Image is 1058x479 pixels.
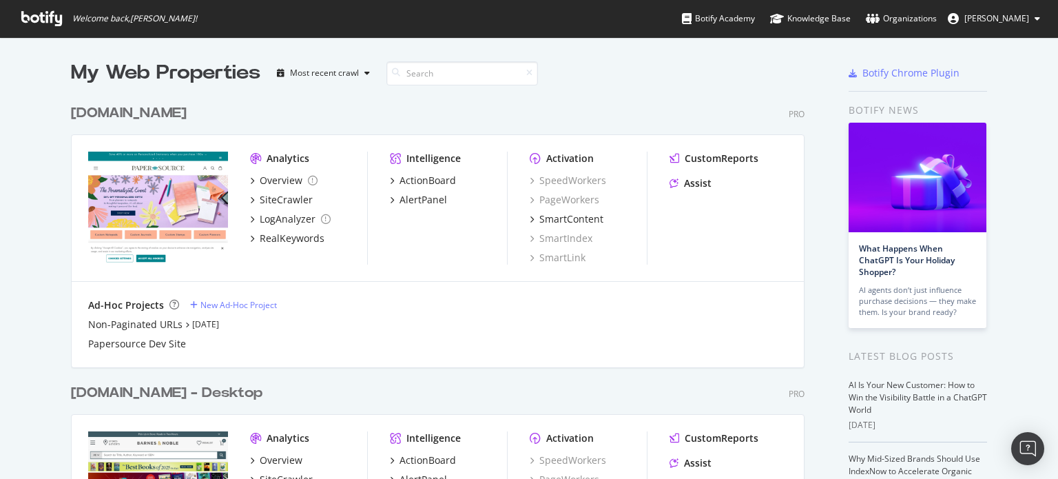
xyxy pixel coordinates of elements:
[1011,432,1044,465] div: Open Intercom Messenger
[88,298,164,312] div: Ad-Hoc Projects
[260,193,313,207] div: SiteCrawler
[546,431,594,445] div: Activation
[789,108,805,120] div: Pro
[190,299,277,311] a: New Ad-Hoc Project
[849,419,987,431] div: [DATE]
[260,212,315,226] div: LogAnalyzer
[271,62,375,84] button: Most recent crawl
[859,243,955,278] a: What Happens When ChatGPT Is Your Holiday Shopper?
[849,379,987,416] a: AI Is Your New Customer: How to Win the Visibility Battle in a ChatGPT World
[250,453,302,467] a: Overview
[250,232,324,245] a: RealKeywords
[192,318,219,330] a: [DATE]
[400,453,456,467] div: ActionBoard
[250,174,318,187] a: Overview
[260,453,302,467] div: Overview
[685,152,758,165] div: CustomReports
[88,152,228,263] img: papersource.com
[88,337,186,351] a: Papersource Dev Site
[72,13,197,24] span: Welcome back, [PERSON_NAME] !
[539,212,603,226] div: SmartContent
[685,431,758,445] div: CustomReports
[530,212,603,226] a: SmartContent
[250,193,313,207] a: SiteCrawler
[862,66,960,80] div: Botify Chrome Plugin
[400,193,447,207] div: AlertPanel
[849,349,987,364] div: Latest Blog Posts
[530,193,599,207] a: PageWorkers
[937,8,1051,30] button: [PERSON_NAME]
[71,103,192,123] a: [DOMAIN_NAME]
[684,456,712,470] div: Assist
[406,431,461,445] div: Intelligence
[88,318,183,332] a: Non-Paginated URLs
[71,383,268,403] a: [DOMAIN_NAME] - Desktop
[390,453,456,467] a: ActionBoard
[789,388,805,400] div: Pro
[390,174,456,187] a: ActionBoard
[670,456,712,470] a: Assist
[267,431,309,445] div: Analytics
[406,152,461,165] div: Intelligence
[682,12,755,26] div: Botify Academy
[400,174,456,187] div: ActionBoard
[71,59,260,87] div: My Web Properties
[260,232,324,245] div: RealKeywords
[250,212,331,226] a: LogAnalyzer
[386,61,538,85] input: Search
[530,232,592,245] a: SmartIndex
[670,152,758,165] a: CustomReports
[859,285,976,318] div: AI agents don’t just influence purchase decisions — they make them. Is your brand ready?
[290,69,359,77] div: Most recent crawl
[849,123,986,232] img: What Happens When ChatGPT Is Your Holiday Shopper?
[684,176,712,190] div: Assist
[849,66,960,80] a: Botify Chrome Plugin
[546,152,594,165] div: Activation
[849,103,987,118] div: Botify news
[964,12,1029,24] span: Jessica Flareau
[200,299,277,311] div: New Ad-Hoc Project
[390,193,447,207] a: AlertPanel
[530,251,585,265] a: SmartLink
[267,152,309,165] div: Analytics
[866,12,937,26] div: Organizations
[71,103,187,123] div: [DOMAIN_NAME]
[530,174,606,187] a: SpeedWorkers
[670,176,712,190] a: Assist
[260,174,302,187] div: Overview
[770,12,851,26] div: Knowledge Base
[670,431,758,445] a: CustomReports
[71,383,262,403] div: [DOMAIN_NAME] - Desktop
[530,453,606,467] a: SpeedWorkers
